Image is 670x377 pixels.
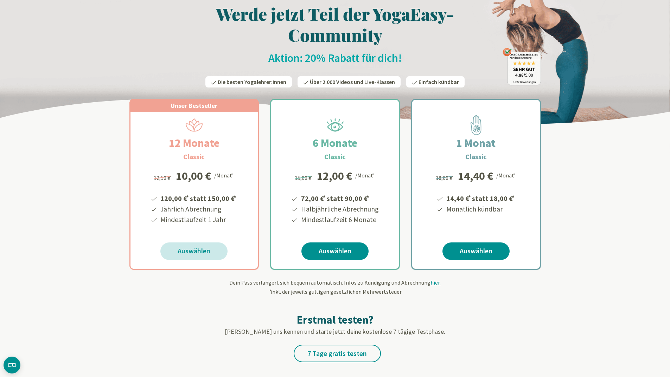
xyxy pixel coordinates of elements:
a: Auswählen [301,242,369,260]
span: hier. [430,279,441,286]
h2: 1 Monat [439,135,512,151]
a: Auswählen [442,242,510,260]
span: Die besten Yogalehrer:innen [218,78,286,85]
span: inkl. der jeweils gültigen gesetzlichen Mehrwertsteuer [269,288,402,295]
span: 12,50 € [154,174,172,181]
div: 12,00 € [317,170,352,182]
h2: 12 Monate [152,135,236,151]
h3: Classic [183,151,205,162]
h2: Erstmal testen? [129,313,541,327]
h2: 6 Monate [296,135,374,151]
li: 120,00 € statt 150,00 € [159,192,237,204]
p: [PERSON_NAME] uns kennen und starte jetzt deine kostenlose 7 tägige Testphase. [129,327,541,336]
h3: Classic [324,151,346,162]
a: 7 Tage gratis testen [294,345,381,362]
h3: Classic [465,151,487,162]
div: /Monat [496,170,516,180]
div: /Monat [355,170,375,180]
span: Unser Bestseller [171,102,217,110]
div: Dein Pass verlängert sich bequem automatisch. Infos zu Kündigung und Abrechnung [129,278,541,296]
span: 18,00 € [436,174,454,181]
span: 15,00 € [295,174,313,181]
h2: Aktion: 20% Rabatt für dich! [129,51,541,65]
div: 10,00 € [176,170,211,182]
li: Halbjährliche Abrechnung [300,204,379,214]
div: /Monat [214,170,234,180]
li: 14,40 € statt 18,00 € [445,192,516,204]
li: Monatlich kündbar [445,204,516,214]
img: ausgezeichnet_badge.png [503,48,541,85]
button: CMP-Widget öffnen [4,357,20,373]
div: 14,40 € [458,170,493,182]
li: Mindestlaufzeit 1 Jahr [159,214,237,225]
li: 72,00 € statt 90,00 € [300,192,379,204]
span: Über 2.000 Videos und Live-Klassen [310,78,395,85]
h1: Werde jetzt Teil der YogaEasy-Community [129,3,541,45]
li: Mindestlaufzeit 6 Monate [300,214,379,225]
a: Auswählen [160,242,228,260]
li: Jährlich Abrechnung [159,204,237,214]
span: Einfach kündbar [419,78,459,85]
